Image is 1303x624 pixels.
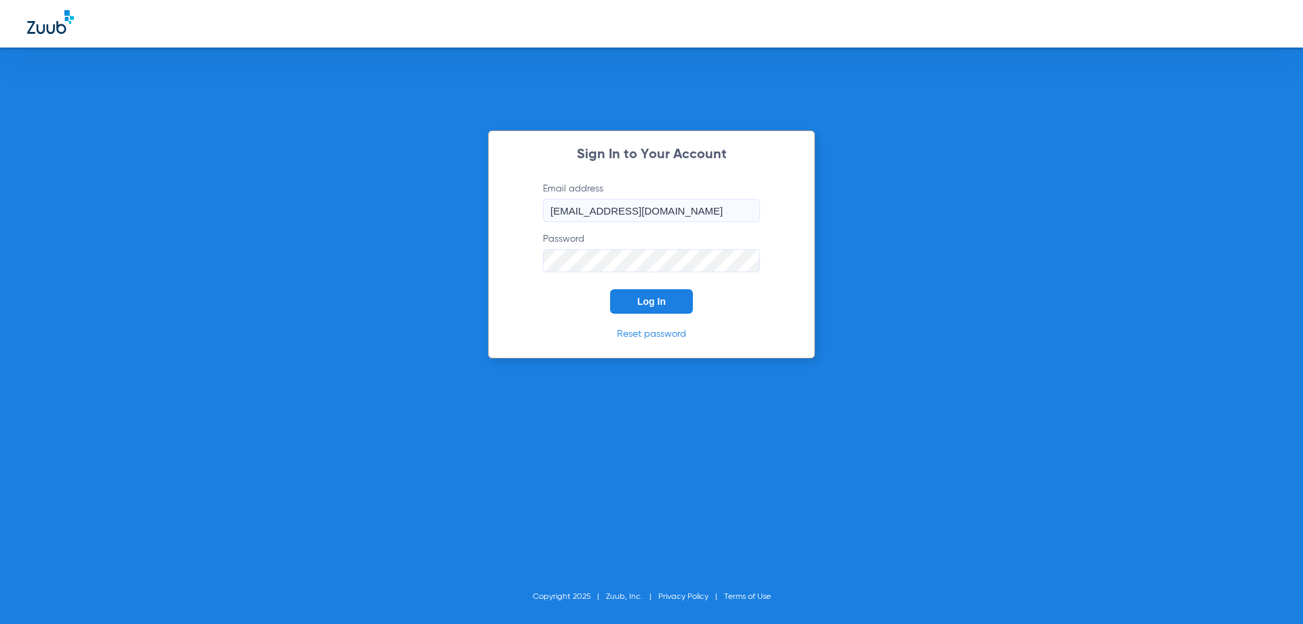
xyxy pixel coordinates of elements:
[543,199,760,222] input: Email address
[27,10,74,34] img: Zuub Logo
[543,249,760,272] input: Password
[610,289,693,314] button: Log In
[606,590,658,604] li: Zuub, Inc.
[617,329,686,339] a: Reset password
[543,232,760,272] label: Password
[637,296,666,307] span: Log In
[543,182,760,222] label: Email address
[658,593,709,601] a: Privacy Policy
[724,593,771,601] a: Terms of Use
[523,148,780,162] h2: Sign In to Your Account
[533,590,606,604] li: Copyright 2025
